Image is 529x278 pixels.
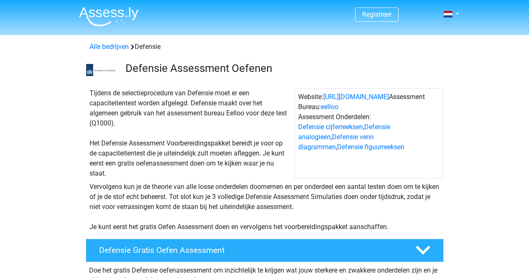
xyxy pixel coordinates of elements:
[89,43,129,51] a: Alle bedrijven
[298,123,390,141] a: Defensie analogieen
[86,182,443,232] div: Vervolgens kun je de theorie van alle losse onderdelen doornemen en per onderdeel een aantal test...
[79,7,138,26] img: Assessly
[125,62,437,75] h3: Defensie Assessment Oefenen
[323,93,389,101] a: [URL][DOMAIN_NAME]
[321,103,338,111] a: eelloo
[86,42,443,52] div: Defensie
[337,143,404,151] a: Defensie figuurreeksen
[298,123,363,131] a: Defensie cijferreeksen
[86,88,294,179] div: Tijdens de selectieprocedure van Defensie moet er een capaciteitentest worden afgelegd. Defensie ...
[99,245,402,255] h4: Defensie Gratis Oefen Assessment
[362,10,391,18] a: Registreer
[298,133,374,151] a: Defensie venn diagrammen
[82,239,447,262] a: Defensie Gratis Oefen Assessment
[294,88,443,179] div: Website: Assessment Bureau: Assessment Onderdelen: , , ,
